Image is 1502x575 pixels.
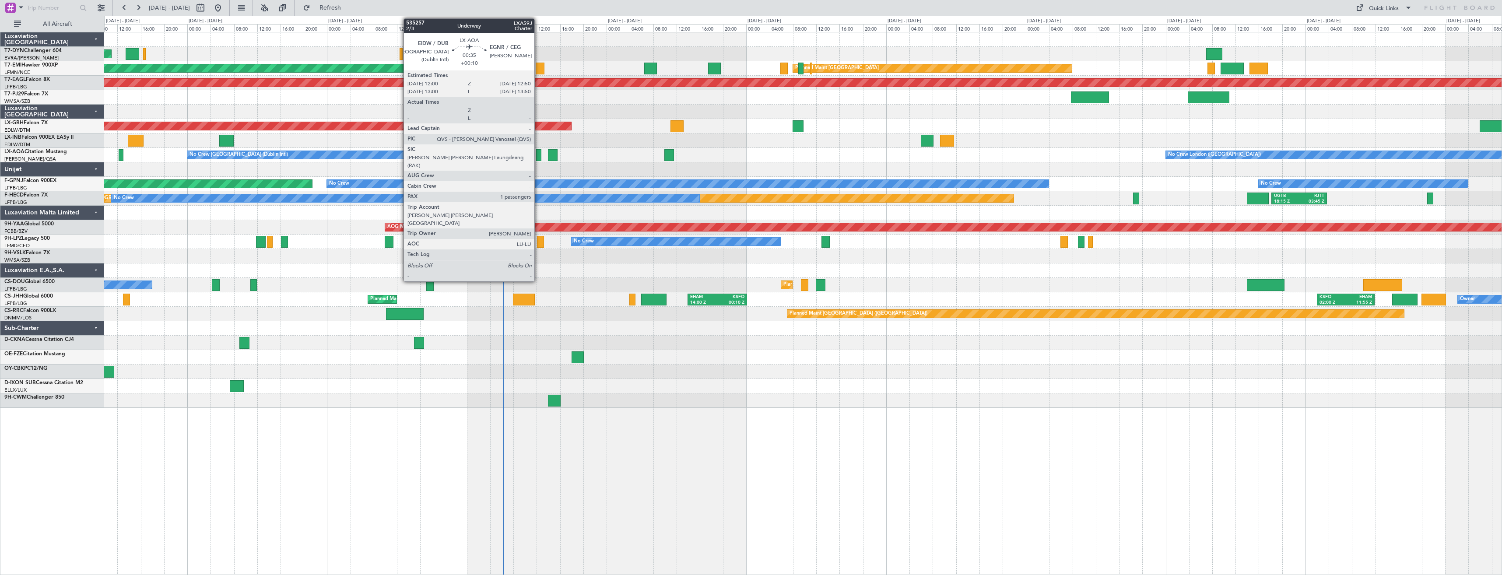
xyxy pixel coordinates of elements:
[304,24,327,32] div: 20:00
[4,69,30,76] a: LFMN/NCE
[4,127,30,133] a: EDLW/DTM
[1073,24,1096,32] div: 08:00
[746,24,769,32] div: 00:00
[490,24,513,32] div: 04:00
[1369,4,1399,13] div: Quick Links
[1003,24,1026,32] div: 20:00
[4,236,50,241] a: 9H-LPZLegacy 500
[717,300,744,306] div: 00:10 Z
[4,120,24,126] span: LX-GBH
[1329,24,1352,32] div: 04:00
[4,300,27,307] a: LFPB/LBG
[4,156,56,162] a: [PERSON_NAME]/QSA
[468,18,502,25] div: [DATE] - [DATE]
[1026,24,1049,32] div: 00:00
[370,293,508,306] div: Planned Maint [GEOGRAPHIC_DATA] ([GEOGRAPHIC_DATA])
[1346,294,1372,300] div: EHAM
[4,199,27,206] a: LFPB/LBG
[690,300,717,306] div: 14:00 Z
[4,294,23,299] span: CS-JHH
[4,257,30,263] a: WMSA/SZB
[4,149,67,154] a: LX-AOACitation Mustang
[979,24,1003,32] div: 16:00
[653,24,677,32] div: 08:00
[1189,24,1212,32] div: 04:00
[1320,294,1346,300] div: KSFO
[630,24,653,32] div: 04:00
[1142,24,1165,32] div: 20:00
[933,24,956,32] div: 08:00
[608,18,642,25] div: [DATE] - [DATE]
[94,24,117,32] div: 08:00
[4,193,48,198] a: F-HECDFalcon 7X
[187,24,211,32] div: 00:00
[1305,24,1329,32] div: 00:00
[149,4,190,12] span: [DATE] - [DATE]
[10,17,95,31] button: All Aircraft
[4,279,55,284] a: CS-DOUGlobal 6500
[420,24,443,32] div: 16:00
[1212,24,1235,32] div: 08:00
[956,24,979,32] div: 12:00
[1299,199,1324,205] div: 03:45 Z
[4,48,62,53] a: T7-DYNChallenger 604
[1027,18,1061,25] div: [DATE] - [DATE]
[141,24,164,32] div: 16:00
[312,5,349,11] span: Refresh
[4,77,26,82] span: T7-EAGL
[700,24,723,32] div: 16:00
[4,308,23,313] span: CS-RRC
[816,24,839,32] div: 12:00
[717,294,744,300] div: KSFO
[4,55,59,61] a: EVRA/[PERSON_NAME]
[106,18,140,25] div: [DATE] - [DATE]
[1376,24,1399,32] div: 12:00
[783,278,921,291] div: Planned Maint [GEOGRAPHIC_DATA] ([GEOGRAPHIC_DATA])
[1096,24,1119,32] div: 12:00
[4,77,50,82] a: T7-EAGLFalcon 8X
[1307,18,1341,25] div: [DATE] - [DATE]
[4,178,56,183] a: F-GPNJFalcon 900EX
[1352,24,1375,32] div: 08:00
[1166,24,1189,32] div: 00:00
[4,250,26,256] span: 9H-VSLK
[4,84,27,90] a: LFPB/LBG
[211,24,234,32] div: 04:00
[4,242,30,249] a: LFMD/CEQ
[1167,18,1201,25] div: [DATE] - [DATE]
[351,24,374,32] div: 04:00
[4,48,24,53] span: T7-DYN
[4,178,23,183] span: F-GPNJ
[329,177,349,190] div: No Crew
[1282,24,1305,32] div: 20:00
[1261,177,1281,190] div: No Crew
[4,387,27,393] a: ELLX/LUX
[4,149,25,154] span: LX-AOA
[4,135,21,140] span: LX-INB
[886,24,909,32] div: 00:00
[583,24,607,32] div: 20:00
[1422,24,1445,32] div: 20:00
[1351,1,1416,15] button: Quick Links
[387,221,467,234] div: AOG Maint Brazzaville (Maya-maya)
[690,294,717,300] div: EHAM
[117,24,140,32] div: 12:00
[164,24,187,32] div: 20:00
[560,24,583,32] div: 16:00
[770,24,793,32] div: 04:00
[677,24,700,32] div: 12:00
[4,63,58,68] a: T7-EMIHawker 900XP
[4,91,24,97] span: T7-PJ29
[114,192,134,205] div: No Crew
[4,63,21,68] span: T7-EMI
[4,308,56,313] a: CS-RRCFalcon 900LX
[4,366,24,371] span: OY-CBK
[1259,24,1282,32] div: 16:00
[397,24,420,32] div: 12:00
[1460,293,1475,306] div: Owner
[4,98,30,105] a: WMSA/SZB
[1168,148,1261,161] div: No Crew London ([GEOGRAPHIC_DATA])
[1274,193,1299,199] div: UGTB
[537,24,560,32] div: 12:00
[4,395,27,400] span: 9H-CWM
